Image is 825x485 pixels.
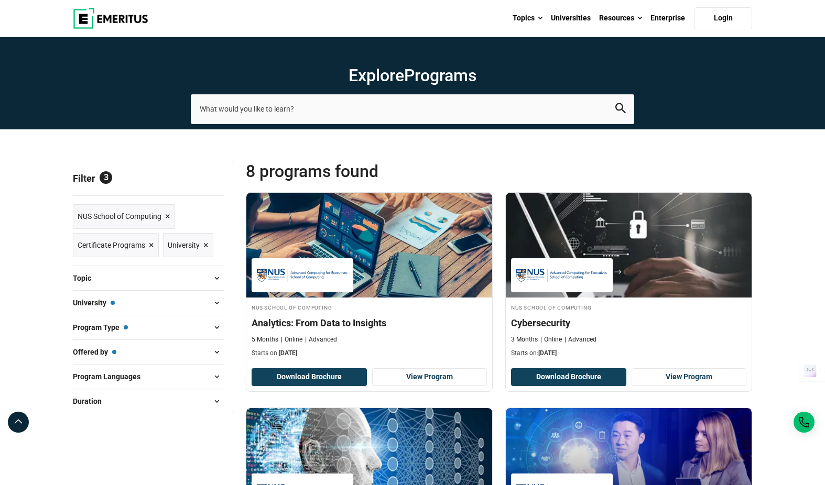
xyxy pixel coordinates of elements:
h4: Analytics: From Data to Insights [252,316,487,329]
a: NUS School of Computing × [73,204,175,229]
p: Starts on: [511,349,746,358]
h4: NUS School of Computing [511,303,746,312]
span: Certificate Programs [78,239,145,251]
a: View Program [632,368,747,386]
a: Business Analytics Course by NUS School of Computing - September 30, 2025 NUS School of Computing... [246,193,492,363]
span: Program Languages [73,371,149,382]
button: University [73,295,224,311]
span: × [165,209,170,224]
a: Certificate Programs × [73,233,159,258]
p: 3 Months [511,335,538,344]
button: Program Type [73,319,224,335]
a: Cybersecurity Course by NUS School of Computing - September 30, 2025 NUS School of Computing NUS ... [506,193,752,363]
span: Duration [73,395,110,407]
a: Reset all [192,173,224,186]
img: NUS School of Computing [516,263,607,287]
span: × [203,238,209,253]
p: 5 Months [252,335,278,344]
img: Analytics: From Data to Insights | Online Business Analytics Course [246,193,492,297]
button: Offered by [73,344,224,360]
a: View Program [372,368,487,386]
a: search [615,106,626,116]
span: Offered by [73,346,116,358]
a: University × [163,233,213,258]
button: search [615,103,626,115]
span: [DATE] [279,349,297,357]
span: [DATE] [538,349,557,357]
p: Filter [73,161,224,195]
span: 8 Programs found [246,161,499,182]
p: Starts on: [252,349,487,358]
span: 3 [100,171,112,184]
h4: Cybersecurity [511,316,746,329]
a: Login [694,7,752,29]
img: Cybersecurity | Online Cybersecurity Course [506,193,752,297]
p: Online [281,335,302,344]
h1: Explore [191,65,634,86]
span: Program Type [73,322,128,333]
button: Topic [73,270,224,286]
span: Topic [73,272,100,284]
button: Download Brochure [252,368,367,386]
span: NUS School of Computing [78,211,161,222]
span: Programs [404,65,476,85]
span: × [149,238,154,253]
input: search-page [191,94,634,124]
button: Download Brochure [511,368,626,386]
p: Online [540,335,562,344]
button: Program Languages [73,369,224,384]
p: Advanced [305,335,337,344]
h4: NUS School of Computing [252,303,487,312]
button: Duration [73,393,224,409]
p: Advanced [565,335,596,344]
span: University [168,239,200,251]
span: University [73,297,115,308]
img: NUS School of Computing [257,263,348,287]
